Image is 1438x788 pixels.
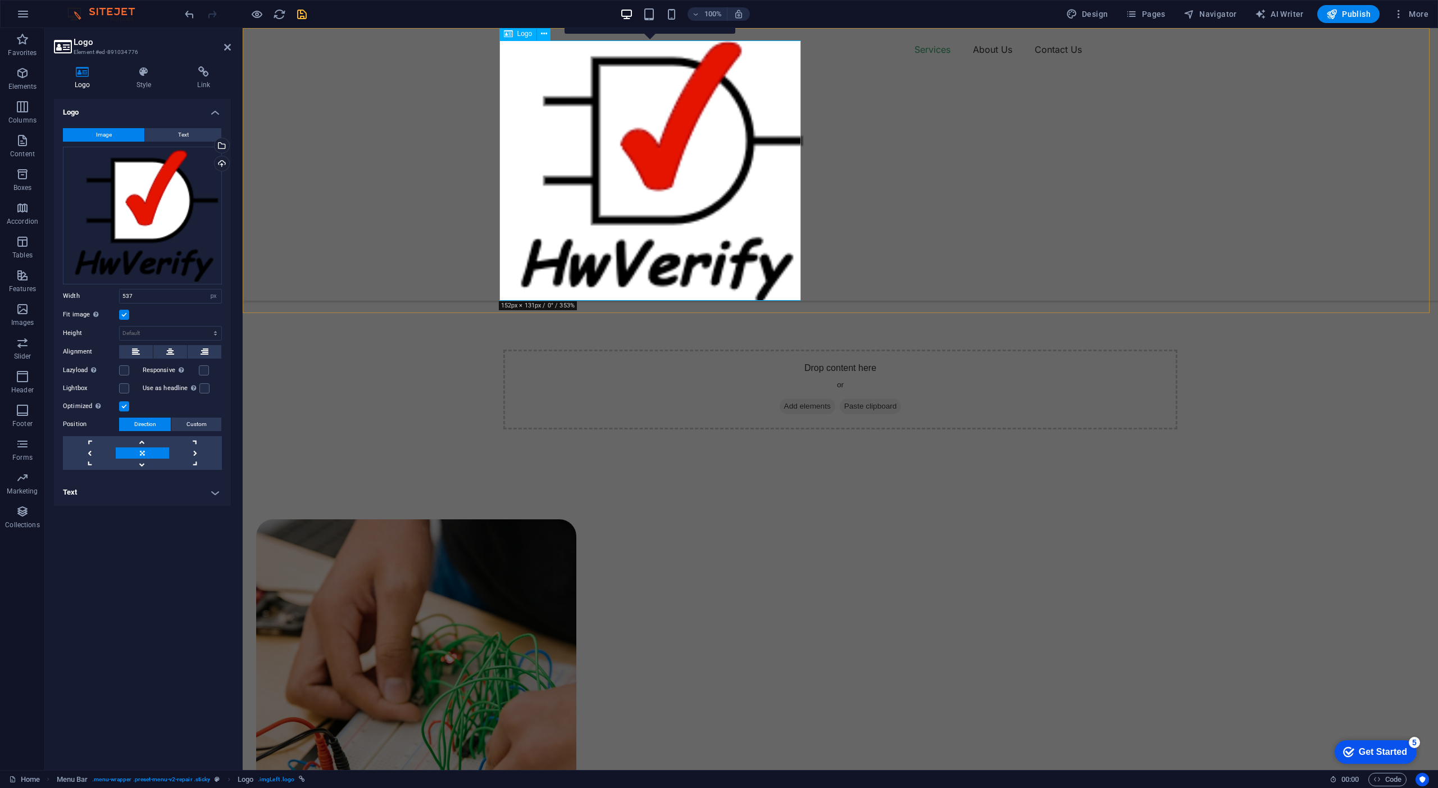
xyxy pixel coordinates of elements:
[12,453,33,462] p: Forms
[295,7,308,21] button: save
[1368,773,1407,786] button: Code
[537,370,593,386] span: Add elements
[250,7,263,21] button: Click here to leave preview mode and continue editing
[517,30,533,37] span: Logo
[12,251,33,260] p: Tables
[143,364,199,377] label: Responsive
[1121,5,1169,23] button: Pages
[143,382,199,395] label: Use as headline
[1341,773,1359,786] span: 00 00
[7,217,38,226] p: Accordion
[299,776,305,782] i: This element is linked
[74,47,208,57] h3: Element #ed-891034776
[273,8,286,21] i: Reload page
[63,418,119,431] label: Position
[83,2,94,13] div: 5
[119,418,171,431] button: Direction
[12,419,33,428] p: Footer
[178,128,189,142] span: Text
[134,418,156,431] span: Direction
[261,321,935,401] div: Drop content here
[11,386,34,395] p: Header
[1184,8,1237,20] span: Navigator
[272,7,286,21] button: reload
[8,48,37,57] p: Favorites
[1066,8,1108,20] span: Design
[54,479,231,506] h4: Text
[63,128,144,142] button: Image
[63,330,119,336] label: Height
[295,8,308,21] i: Save (Ctrl+S)
[258,773,294,786] span: . imgLeft .logo
[1393,8,1428,20] span: More
[597,370,659,386] span: Paste clipboard
[116,66,177,90] h4: Style
[8,82,37,91] p: Elements
[1326,8,1371,20] span: Publish
[65,7,149,21] img: Editor Logo
[1389,5,1433,23] button: More
[11,318,34,327] p: Images
[13,183,32,192] p: Boxes
[688,7,727,21] button: 100%
[92,773,210,786] span: . menu-wrapper .preset-menu-v2-repair .sticky
[63,147,222,284] div: HwVerify-2LkJz8qJXbITORqYfPchlg.png
[1062,5,1113,23] div: Design (Ctrl+Alt+Y)
[1373,773,1401,786] span: Code
[171,418,221,431] button: Custom
[54,66,116,90] h4: Logo
[183,8,196,21] i: Undo: Fit image (Ctrl+Z)
[63,308,119,321] label: Fit image
[238,773,253,786] span: Click to select. Double-click to edit
[33,12,81,22] div: Get Started
[8,116,37,125] p: Columns
[1330,773,1359,786] h6: Session time
[63,345,119,359] label: Alignment
[1179,5,1241,23] button: Navigator
[63,400,119,413] label: Optimized
[1250,5,1308,23] button: AI Writer
[57,773,306,786] nav: breadcrumb
[215,776,220,782] i: This element is a customizable preset
[1349,775,1351,784] span: :
[63,364,119,377] label: Lazyload
[704,7,722,21] h6: 100%
[57,773,88,786] span: Click to select. Double-click to edit
[1416,773,1429,786] button: Usercentrics
[1317,5,1380,23] button: Publish
[63,293,119,299] label: Width
[176,66,231,90] h4: Link
[96,128,112,142] span: Image
[5,520,39,529] p: Collections
[7,487,38,496] p: Marketing
[74,37,231,47] h2: Logo
[186,418,207,431] span: Custom
[14,352,31,361] p: Slider
[54,99,231,119] h4: Logo
[10,150,35,158] p: Content
[1255,8,1304,20] span: AI Writer
[1062,5,1113,23] button: Design
[9,773,40,786] a: Click to cancel selection. Double-click to open Pages
[145,128,221,142] button: Text
[9,284,36,293] p: Features
[9,6,91,29] div: Get Started 5 items remaining, 0% complete
[63,382,119,395] label: Lightbox
[183,7,196,21] button: undo
[1126,8,1165,20] span: Pages
[734,9,744,19] i: On resize automatically adjust zoom level to fit chosen device.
